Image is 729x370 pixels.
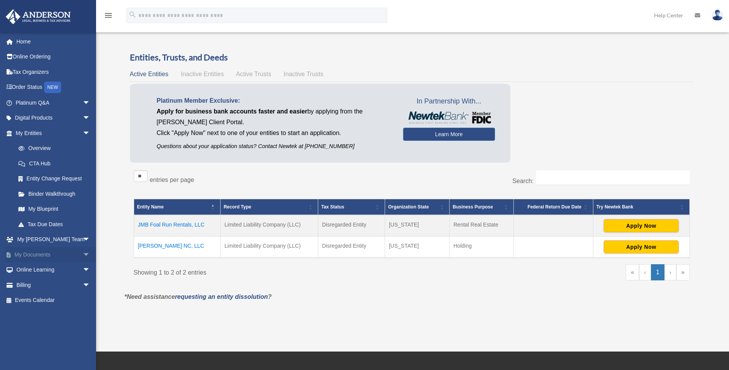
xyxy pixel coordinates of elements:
th: Federal Return Due Date: Activate to sort [513,199,593,215]
a: Platinum Q&Aarrow_drop_down [5,95,102,110]
td: Limited Liability Company (LLC) [220,215,318,237]
span: Business Purpose [453,204,493,210]
span: arrow_drop_down [83,110,98,126]
a: menu [104,13,113,20]
a: Events Calendar [5,293,102,308]
th: Tax Status: Activate to sort [318,199,385,215]
a: First [626,264,639,280]
label: entries per page [150,177,194,183]
a: requesting an entity dissolution [175,293,268,300]
a: Previous [639,264,651,280]
p: Platinum Member Exclusive: [157,95,392,106]
a: Overview [11,141,94,156]
a: Learn More [403,128,495,141]
span: Apply for business bank accounts faster and easier [157,108,307,115]
th: Organization State: Activate to sort [385,199,449,215]
em: *Need assistance ? [125,293,272,300]
span: Entity Name [137,204,164,210]
a: My Blueprint [11,202,98,217]
td: Rental Real Estate [450,215,514,237]
th: Business Purpose: Activate to sort [450,199,514,215]
span: arrow_drop_down [83,95,98,111]
td: [US_STATE] [385,215,449,237]
a: Online Learningarrow_drop_down [5,262,102,278]
a: My Documentsarrow_drop_down [5,247,102,262]
span: In Partnership With... [403,95,495,108]
th: Try Newtek Bank : Activate to sort [593,199,689,215]
a: Next [664,264,676,280]
a: Order StatusNEW [5,80,102,95]
a: Tax Due Dates [11,217,98,232]
span: arrow_drop_down [83,125,98,141]
div: NEW [44,82,61,93]
span: arrow_drop_down [83,262,98,278]
a: Online Ordering [5,49,102,65]
div: Showing 1 to 2 of 2 entries [134,264,406,278]
td: Disregarded Entity [318,236,385,258]
span: Record Type [224,204,251,210]
span: Active Entities [130,71,168,77]
i: search [128,10,137,19]
td: Holding [450,236,514,258]
span: arrow_drop_down [83,232,98,248]
td: Limited Liability Company (LLC) [220,236,318,258]
a: Entity Change Request [11,171,98,187]
span: Inactive Entities [181,71,224,77]
a: CTA Hub [11,156,98,171]
button: Apply Now [604,240,679,253]
a: Billingarrow_drop_down [5,277,102,293]
td: [PERSON_NAME] NC, LLC [134,236,220,258]
img: User Pic [712,10,723,21]
span: arrow_drop_down [83,247,98,263]
i: menu [104,11,113,20]
a: Digital Productsarrow_drop_down [5,110,102,126]
th: Record Type: Activate to sort [220,199,318,215]
a: 1 [651,264,664,280]
a: My Entitiesarrow_drop_down [5,125,98,141]
span: arrow_drop_down [83,277,98,293]
a: Last [676,264,690,280]
a: Tax Organizers [5,64,102,80]
div: Try Newtek Bank [596,202,678,212]
img: NewtekBankLogoSM.png [407,112,491,124]
th: Entity Name: Activate to invert sorting [134,199,220,215]
h3: Entities, Trusts, and Deeds [130,52,694,63]
a: Binder Walkthrough [11,186,98,202]
a: Home [5,34,102,49]
td: Disregarded Entity [318,215,385,237]
span: Federal Return Due Date [528,204,581,210]
p: Click "Apply Now" next to one of your entities to start an application. [157,128,392,138]
p: Questions about your application status? Contact Newtek at [PHONE_NUMBER] [157,142,392,151]
p: by applying from the [PERSON_NAME] Client Portal. [157,106,392,128]
a: My [PERSON_NAME] Teamarrow_drop_down [5,232,102,247]
td: JMB Foal Run Rentals, LLC [134,215,220,237]
span: Active Trusts [236,71,271,77]
span: Tax Status [321,204,344,210]
button: Apply Now [604,219,679,232]
span: Organization State [388,204,429,210]
label: Search: [512,178,533,184]
img: Anderson Advisors Platinum Portal [3,9,73,24]
td: [US_STATE] [385,236,449,258]
span: Inactive Trusts [284,71,323,77]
